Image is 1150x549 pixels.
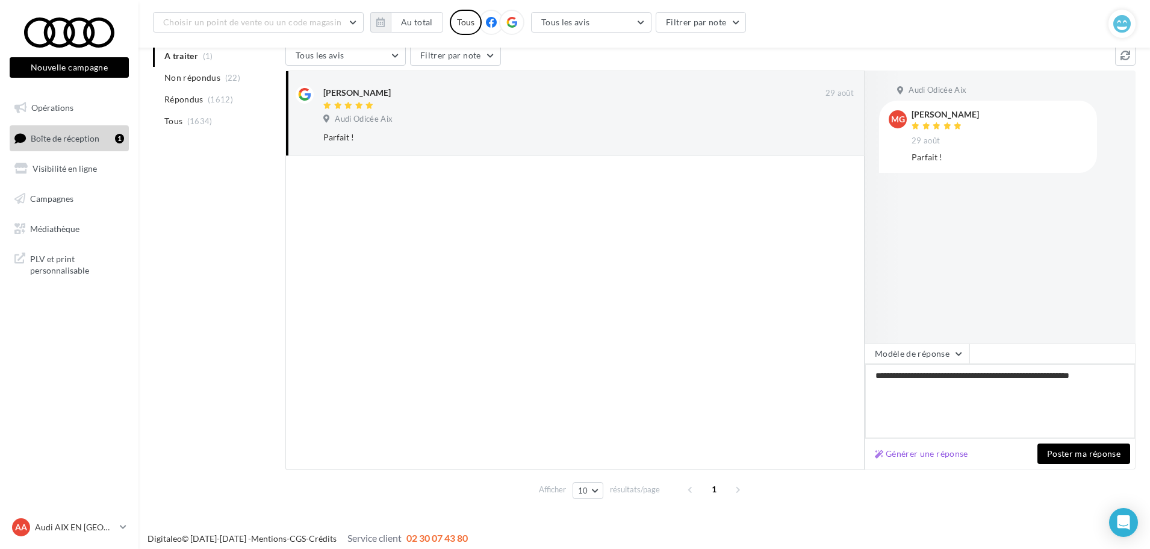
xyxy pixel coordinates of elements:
span: Afficher [539,484,566,495]
span: PLV et print personnalisable [30,251,124,277]
span: MG [891,113,905,125]
span: 29 août [912,136,940,146]
button: Poster ma réponse [1037,444,1130,464]
a: PLV et print personnalisable [7,246,131,281]
span: Non répondus [164,72,220,84]
button: Générer une réponse [870,447,973,461]
div: Open Intercom Messenger [1109,508,1138,537]
span: (1612) [208,95,233,104]
span: Tous les avis [541,17,590,27]
span: Choisir un point de vente ou un code magasin [163,17,341,27]
span: Audi Odicée Aix [909,85,966,96]
button: Au total [391,12,443,33]
div: [PERSON_NAME] [912,110,979,119]
a: AA Audi AIX EN [GEOGRAPHIC_DATA] [10,516,129,539]
button: Filtrer par note [656,12,747,33]
span: AA [15,521,27,533]
button: 10 [573,482,603,499]
button: Tous les avis [285,45,406,66]
span: Boîte de réception [31,133,99,143]
button: Modèle de réponse [865,344,969,364]
button: Tous les avis [531,12,651,33]
div: Parfait ! [912,151,1087,163]
button: Au total [370,12,443,33]
button: Nouvelle campagne [10,57,129,78]
span: Répondus [164,93,204,105]
button: Filtrer par note [410,45,501,66]
div: 1 [115,134,124,143]
div: [PERSON_NAME] [323,87,391,99]
span: © [DATE]-[DATE] - - - [148,533,468,544]
p: Audi AIX EN [GEOGRAPHIC_DATA] [35,521,115,533]
span: Opérations [31,102,73,113]
span: 29 août [825,88,854,99]
span: résultats/page [610,484,660,495]
span: Médiathèque [30,223,79,233]
span: (1634) [187,116,213,126]
span: 02 30 07 43 80 [406,532,468,544]
a: Digitaleo [148,533,182,544]
span: Campagnes [30,193,73,204]
a: Visibilité en ligne [7,156,131,181]
span: Service client [347,532,402,544]
span: Visibilité en ligne [33,163,97,174]
span: Audi Odicée Aix [335,114,393,125]
a: Opérations [7,95,131,121]
a: Crédits [309,533,337,544]
button: Choisir un point de vente ou un code magasin [153,12,364,33]
span: 10 [578,486,588,495]
a: Médiathèque [7,216,131,242]
span: Tous [164,115,182,127]
a: Campagnes [7,186,131,212]
div: Parfait ! [323,131,775,143]
a: Mentions [251,533,287,544]
span: (22) [225,73,240,83]
a: CGS [290,533,306,544]
div: Tous [450,10,482,35]
a: Boîte de réception1 [7,125,131,151]
span: 1 [704,480,724,499]
span: Tous les avis [296,50,344,60]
